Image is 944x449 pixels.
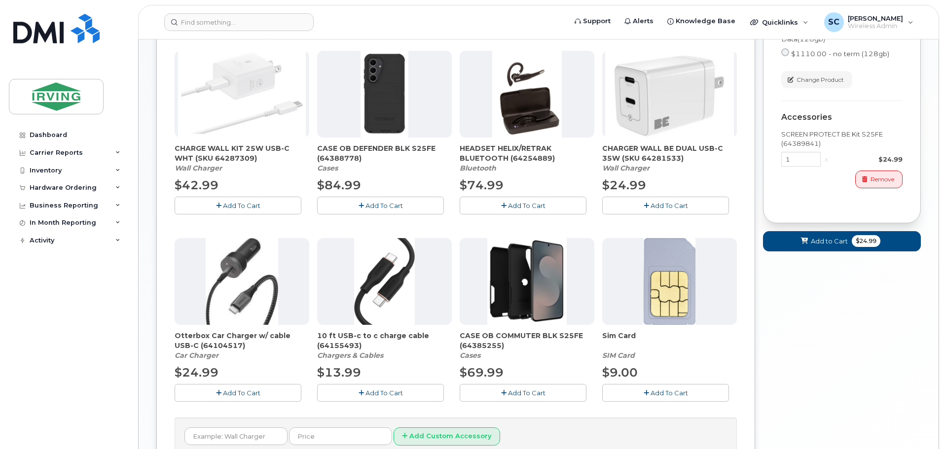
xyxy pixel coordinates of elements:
[602,365,638,380] span: $9.00
[781,71,852,88] button: Change Product
[617,11,660,31] a: Alerts
[175,384,301,401] button: Add To Cart
[828,16,839,28] span: SC
[317,331,452,350] span: 10 ft USB-c to c charge cable (64155493)
[602,164,650,173] em: Wall Charger
[602,331,737,350] span: Sim Card
[175,178,218,192] span: $42.99
[354,238,415,325] img: ACCUS210715h8yE8.jpg
[460,331,594,360] div: CASE OB COMMUTER BLK S25FE (64385255)
[602,384,729,401] button: Add To Cart
[460,197,586,214] button: Add To Cart
[852,235,880,247] span: $24.99
[848,14,903,22] span: [PERSON_NAME]
[568,11,617,31] a: Support
[651,202,688,209] span: Add To Cart
[743,12,815,32] div: Quicklinks
[781,113,903,122] div: Accessories
[781,48,789,56] input: $1110.00 - no term (128gb)
[460,143,594,173] div: HEADSET HELIX/RETRAK BLUETOOTH (64254889)
[583,16,611,26] span: Support
[871,175,894,184] span: Remove
[365,202,403,209] span: Add To Cart
[460,331,594,350] span: CASE OB COMMUTER BLK S25FE (64385255)
[206,238,278,325] img: download.jpg
[317,143,452,173] div: CASE OB DEFENDER BLK S25FE (64388778)
[676,16,735,26] span: Knowledge Base
[602,197,729,214] button: Add To Cart
[781,130,903,148] div: SCREEN PROTECT BE Kit S25FE (64389841)
[317,384,444,401] button: Add To Cart
[633,16,654,26] span: Alerts
[361,51,408,138] img: image-20250924-184623.png
[460,164,496,173] em: Bluetooth
[175,197,301,214] button: Add To Cart
[317,365,361,380] span: $13.99
[175,143,309,173] div: CHARGE WALL KIT 25W USB-C WHT (SKU 64287309)
[317,331,452,360] div: 10 ft USB-c to c charge cable (64155493)
[178,51,306,138] img: CHARGE_WALL_KIT_25W_USB-C_WHT.png
[175,143,309,163] span: CHARGE WALL KIT 25W USB-C WHT (SKU 64287309)
[492,51,562,138] img: download.png
[602,143,737,163] span: CHARGER WALL BE DUAL USB-C 35W (SKU 64281533)
[317,178,361,192] span: $84.99
[832,155,903,164] div: $24.99
[317,197,444,214] button: Add To Cart
[317,143,452,163] span: CASE OB DEFENDER BLK S25FE (64388778)
[817,12,920,32] div: Steve Craig
[184,427,288,445] input: Example: Wall Charger
[508,202,545,209] span: Add To Cart
[394,427,500,446] button: Add Custom Accessory
[175,331,309,360] div: Otterbox Car Charger w/ cable USB-C (64104517)
[175,331,309,350] span: Otterbox Car Charger w/ cable USB-C (64104517)
[791,50,889,58] span: $1110.00 - no term (128gb)
[605,51,734,138] img: BE.png
[602,178,646,192] span: $24.99
[460,178,504,192] span: $74.99
[164,13,314,31] input: Find something...
[317,164,338,173] em: Cases
[317,351,383,360] em: Chargers & Cables
[460,365,504,380] span: $69.99
[762,18,798,26] span: Quicklinks
[460,351,480,360] em: Cases
[855,171,903,188] button: Remove
[821,155,832,164] div: x
[602,351,635,360] em: SIM Card
[223,389,260,397] span: Add To Cart
[460,143,594,163] span: HEADSET HELIX/RETRAK BLUETOOTH (64254889)
[175,365,218,380] span: $24.99
[508,389,545,397] span: Add To Cart
[811,237,848,246] span: Add to Cart
[848,22,903,30] span: Wireless Admin
[763,231,921,251] button: Add to Cart $24.99
[487,238,567,325] img: image-20250915-161557.png
[602,331,737,360] div: Sim Card
[602,143,737,173] div: CHARGER WALL BE DUAL USB-C 35W (SKU 64281533)
[223,202,260,209] span: Add To Cart
[644,238,696,325] img: multisim.png
[797,75,844,84] span: Change Product
[289,427,392,445] input: Price
[175,351,218,360] em: Car Charger
[651,389,688,397] span: Add To Cart
[660,11,742,31] a: Knowledge Base
[175,164,222,173] em: Wall Charger
[460,384,586,401] button: Add To Cart
[365,389,403,397] span: Add To Cart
